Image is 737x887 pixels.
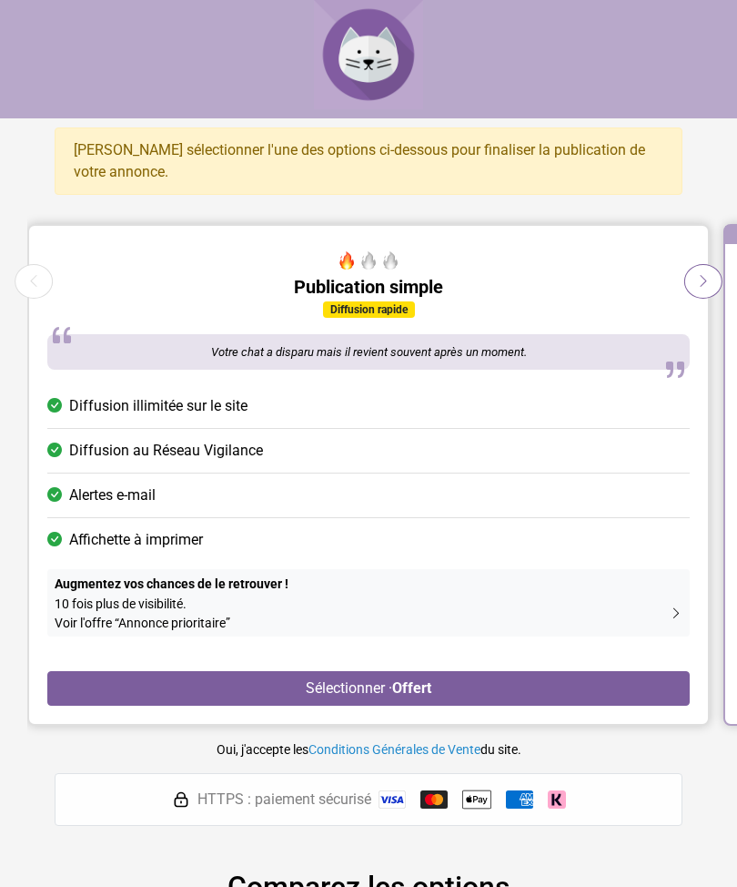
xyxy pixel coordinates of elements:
[55,576,288,591] strong: Augmentez vos chances de le retrouver !
[197,789,371,811] span: HTTPS : paiement sécurisé
[69,395,247,417] span: Diffusion illimitée sur le site
[548,790,566,809] img: Klarna
[462,785,491,814] img: Apple Pay
[55,595,230,633] span: 10 fois plus de visibilité. Voir l'offre “Annonce prioritaire”
[69,440,263,462] span: Diffusion au Réseau Vigilance
[217,742,521,757] small: Oui, j'accepte les du site.
[47,569,690,637] a: Augmentez vos chances de le retrouver ! 10 fois plus de visibilité.Voir l'offre “Annonce priorita...
[506,790,533,809] img: American Express
[69,484,156,506] span: Alertes e-mail
[47,671,690,706] button: Sélectionner ·Offert
[379,790,406,809] img: Visa
[323,301,415,318] div: Diffusion rapide
[211,345,527,359] span: Votre chat a disparu mais il revient souvent après un moment.
[55,127,682,195] div: [PERSON_NAME] sélectionner l'une des options ci-dessous pour finaliser la publication de votre an...
[392,679,431,697] strong: Offert
[308,742,480,757] a: Conditions Générales de Vente
[69,529,203,551] span: Affichette à imprimer
[47,276,690,298] h5: Publication simple
[420,790,448,809] img: Mastercard
[172,790,190,809] img: HTTPS : paiement sécurisé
